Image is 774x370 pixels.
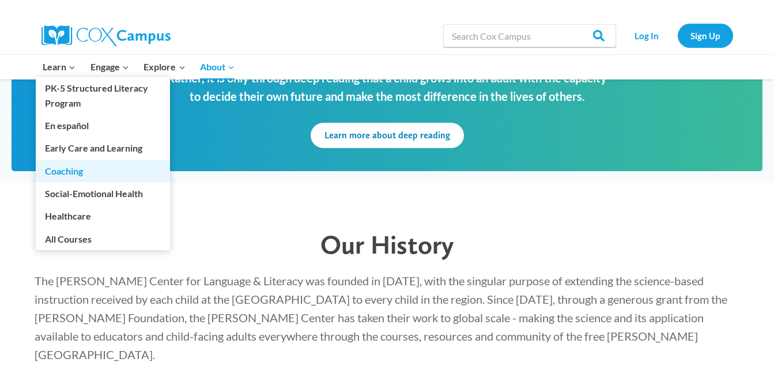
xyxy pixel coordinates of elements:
a: Learn more about deep reading [311,123,464,148]
span: Our History [320,229,454,260]
a: Healthcare [36,205,170,227]
a: Sign Up [678,24,733,47]
nav: Primary Navigation [36,55,242,79]
nav: Secondary Navigation [622,24,733,47]
a: Log In [622,24,672,47]
button: Child menu of Engage [83,55,137,79]
span: The [PERSON_NAME] Center for Language & Literacy was founded in [DATE], with the singular purpose... [35,274,727,361]
button: Child menu of Learn [36,55,84,79]
img: Cox Campus [41,25,171,46]
button: Child menu of Explore [137,55,193,79]
a: Early Care and Learning [36,137,170,159]
a: Social-Emotional Health [36,183,170,205]
a: PK-5 Structured Literacy Program [36,77,170,114]
button: Child menu of About [192,55,242,79]
span: Learn more about deep reading [324,130,450,141]
input: Search Cox Campus [443,24,616,47]
a: Coaching [36,160,170,182]
a: En español [36,115,170,137]
a: All Courses [36,228,170,250]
